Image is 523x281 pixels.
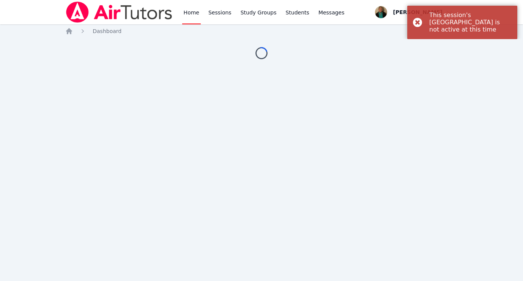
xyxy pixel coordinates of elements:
a: Dashboard [93,27,121,35]
span: Dashboard [93,28,121,34]
img: Air Tutors [65,2,173,23]
span: Messages [318,9,345,16]
nav: Breadcrumb [65,27,458,35]
div: This session's [GEOGRAPHIC_DATA] is not active at this time [429,11,512,33]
